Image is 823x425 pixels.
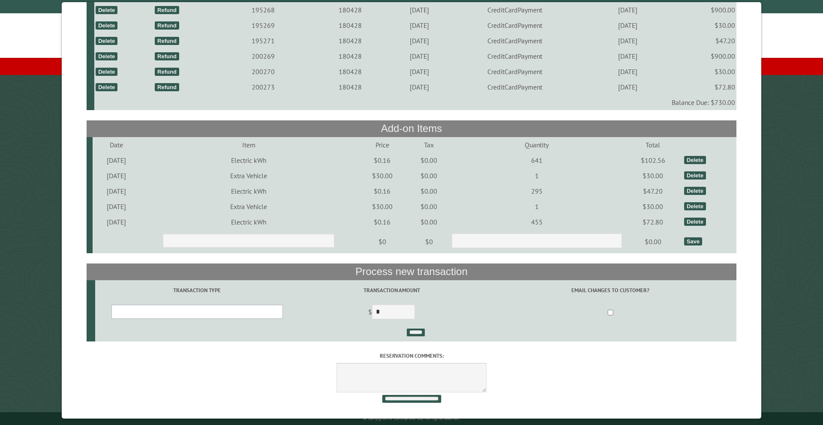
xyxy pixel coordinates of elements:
[623,153,683,168] td: $102.56
[684,171,706,180] div: Delete
[219,33,308,48] td: 195271
[393,33,445,48] td: [DATE]
[584,2,671,18] td: [DATE]
[96,37,117,45] div: Delete
[93,183,141,199] td: [DATE]
[357,214,408,230] td: $0.16
[450,183,623,199] td: 295
[671,79,736,95] td: $72.80
[450,153,623,168] td: 641
[93,137,141,153] td: Date
[584,64,671,79] td: [DATE]
[393,18,445,33] td: [DATE]
[96,68,117,76] div: Delete
[623,137,683,153] td: Total
[308,33,393,48] td: 180428
[584,33,671,48] td: [DATE]
[408,199,450,214] td: $0.00
[671,18,736,33] td: $30.00
[87,352,737,360] label: Reservation comments:
[308,2,393,18] td: 180428
[155,37,179,45] div: Refund
[357,137,408,153] td: Price
[308,79,393,95] td: 180428
[96,52,117,60] div: Delete
[357,168,408,183] td: $30.00
[393,48,445,64] td: [DATE]
[486,286,735,294] label: Email changes to customer?
[357,230,408,254] td: $0
[684,156,706,164] div: Delete
[87,120,737,137] th: Add-on Items
[219,18,308,33] td: 195269
[219,64,308,79] td: 200270
[96,6,117,14] div: Delete
[141,183,357,199] td: Electric kWh
[408,214,450,230] td: $0.00
[93,168,141,183] td: [DATE]
[684,218,706,226] div: Delete
[623,199,683,214] td: $30.00
[141,214,357,230] td: Electric kWh
[155,6,179,14] div: Refund
[93,199,141,214] td: [DATE]
[87,263,737,280] th: Process new transaction
[219,48,308,64] td: 200269
[408,153,450,168] td: $0.00
[584,18,671,33] td: [DATE]
[623,183,683,199] td: $47.20
[96,83,117,91] div: Delete
[684,202,706,210] div: Delete
[446,64,584,79] td: CreditCardPayment
[141,168,357,183] td: Extra Vehicle
[408,137,450,153] td: Tax
[96,21,117,30] div: Delete
[299,301,484,325] td: $
[93,214,141,230] td: [DATE]
[393,64,445,79] td: [DATE]
[446,33,584,48] td: CreditCardPayment
[141,153,357,168] td: Electric kWh
[357,153,408,168] td: $0.16
[684,237,702,245] div: Save
[584,79,671,95] td: [DATE]
[300,286,483,294] label: Transaction Amount
[446,18,584,33] td: CreditCardPayment
[408,183,450,199] td: $0.00
[446,79,584,95] td: CreditCardPayment
[93,153,141,168] td: [DATE]
[219,79,308,95] td: 200273
[141,137,357,153] td: Item
[671,64,736,79] td: $30.00
[671,33,736,48] td: $47.20
[94,95,736,110] td: Balance Due: $730.00
[393,2,445,18] td: [DATE]
[623,214,683,230] td: $72.80
[671,2,736,18] td: $900.00
[155,52,179,60] div: Refund
[450,199,623,214] td: 1
[308,48,393,64] td: 180428
[363,416,460,421] small: © Campground Commander LLC. All rights reserved.
[446,2,584,18] td: CreditCardPayment
[450,214,623,230] td: 455
[308,64,393,79] td: 180428
[450,137,623,153] td: Quantity
[393,79,445,95] td: [DATE]
[584,48,671,64] td: [DATE]
[141,199,357,214] td: Extra Vehicle
[623,168,683,183] td: $30.00
[684,187,706,195] div: Delete
[623,230,683,254] td: $0.00
[450,168,623,183] td: 1
[408,230,450,254] td: $0
[308,18,393,33] td: 180428
[155,83,179,91] div: Refund
[219,2,308,18] td: 195268
[408,168,450,183] td: $0.00
[357,183,408,199] td: $0.16
[446,48,584,64] td: CreditCardPayment
[671,48,736,64] td: $900.00
[155,68,179,76] div: Refund
[155,21,179,30] div: Refund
